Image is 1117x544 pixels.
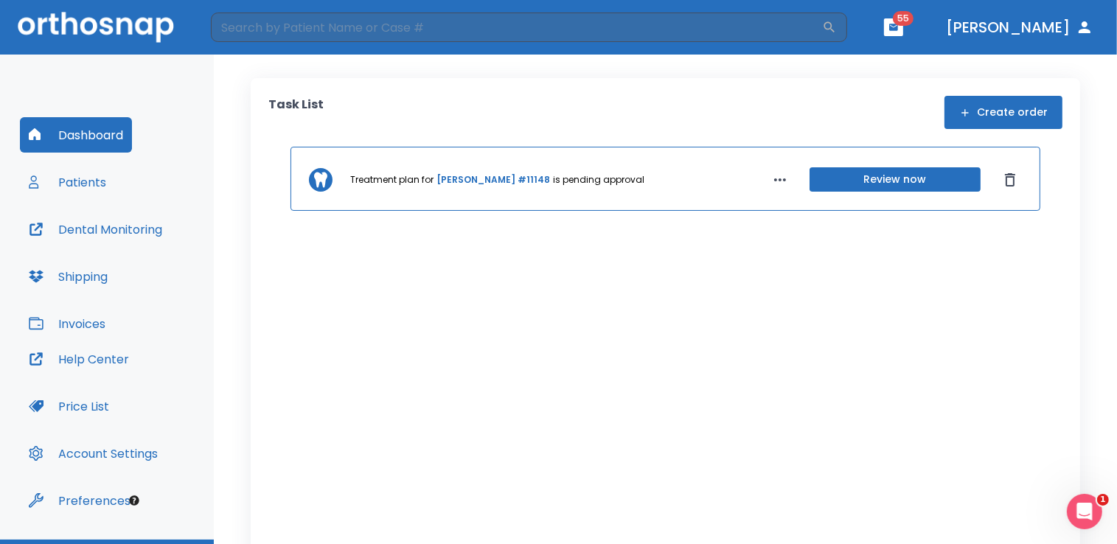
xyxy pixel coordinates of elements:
button: Create order [944,96,1062,129]
button: Invoices [20,306,114,341]
button: Review now [810,167,981,192]
p: Task List [268,96,324,129]
p: is pending approval [553,173,644,186]
div: Tooltip anchor [128,494,141,507]
button: Shipping [20,259,116,294]
input: Search by Patient Name or Case # [211,13,822,42]
button: Dental Monitoring [20,212,171,247]
button: Price List [20,388,118,424]
img: Orthosnap [18,12,174,42]
button: Dismiss [998,168,1022,192]
button: [PERSON_NAME] [940,14,1099,41]
span: 55 [893,11,914,26]
button: Dashboard [20,117,132,153]
button: Patients [20,164,115,200]
button: Help Center [20,341,138,377]
p: Treatment plan for [350,173,434,186]
button: Account Settings [20,436,167,471]
a: [PERSON_NAME] #11148 [436,173,550,186]
button: Preferences [20,483,139,518]
iframe: Intercom live chat [1067,494,1102,529]
span: 1 [1097,494,1109,506]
